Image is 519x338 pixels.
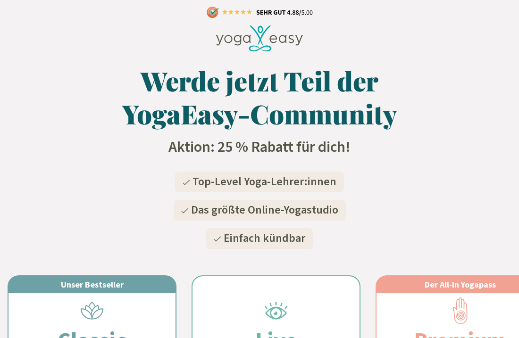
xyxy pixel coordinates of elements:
[224,230,305,247] span: Einfach kündbar
[61,279,124,290] span: Unser Bestseller
[101,64,418,130] h1: Werde jetzt Teil der YogaEasy-Community
[191,202,338,218] span: Das größte Online-Yogastudio
[425,279,496,290] span: Der All-In Yogapass
[193,173,336,190] span: Top-Level Yoga-Lehrer:innen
